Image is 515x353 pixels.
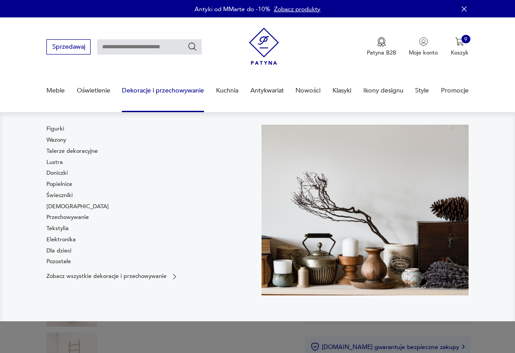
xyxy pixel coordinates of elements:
img: cfa44e985ea346226f89ee8969f25989.jpg [262,125,469,295]
button: Szukaj [187,42,197,52]
p: Zobacz wszystkie dekoracje i przechowywanie [46,274,166,279]
a: Świeczniki [46,191,73,199]
a: Talerze dekoracyjne [46,147,98,155]
p: Moje konto [409,49,438,57]
a: Sprzedawaj [46,45,91,50]
a: Kuchnia [216,75,238,106]
a: Antykwariat [250,75,284,106]
a: Zobacz wszystkie dekoracje i przechowywanie [46,273,179,281]
a: Ikony designu [363,75,403,106]
a: Promocje [441,75,469,106]
a: Popielnice [46,180,72,188]
p: Patyna B2B [367,49,396,57]
a: Oświetlenie [77,75,110,106]
a: Figurki [46,125,64,133]
a: Pozostałe [46,257,71,265]
a: Wazony [46,136,66,144]
a: Klasyki [332,75,351,106]
button: Moje konto [409,37,438,57]
img: Ikona medalu [377,37,386,47]
button: Sprzedawaj [46,39,91,54]
a: Tekstylia [46,224,69,232]
a: Ikonka użytkownikaMoje konto [409,37,438,57]
a: Dekoracje i przechowywanie [122,75,204,106]
button: 9Koszyk [451,37,469,57]
a: Lustra [46,158,63,166]
p: Koszyk [451,49,469,57]
a: Zobacz produkty [274,5,320,13]
a: Elektronika [46,235,76,244]
button: Patyna B2B [367,37,396,57]
a: Dla dzieci [46,247,71,255]
img: Ikonka użytkownika [419,37,428,46]
img: Ikona koszyka [455,37,464,46]
img: Patyna - sklep z meblami i dekoracjami vintage [249,25,279,68]
a: [DEMOGRAPHIC_DATA] [46,202,109,210]
a: Doniczki [46,169,68,177]
a: Style [415,75,429,106]
a: Ikona medaluPatyna B2B [367,37,396,57]
a: Nowości [295,75,320,106]
p: Antyki od MMarte do -10% [195,5,270,13]
a: Meble [46,75,65,106]
div: 9 [461,35,470,44]
a: Przechowywanie [46,213,89,221]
